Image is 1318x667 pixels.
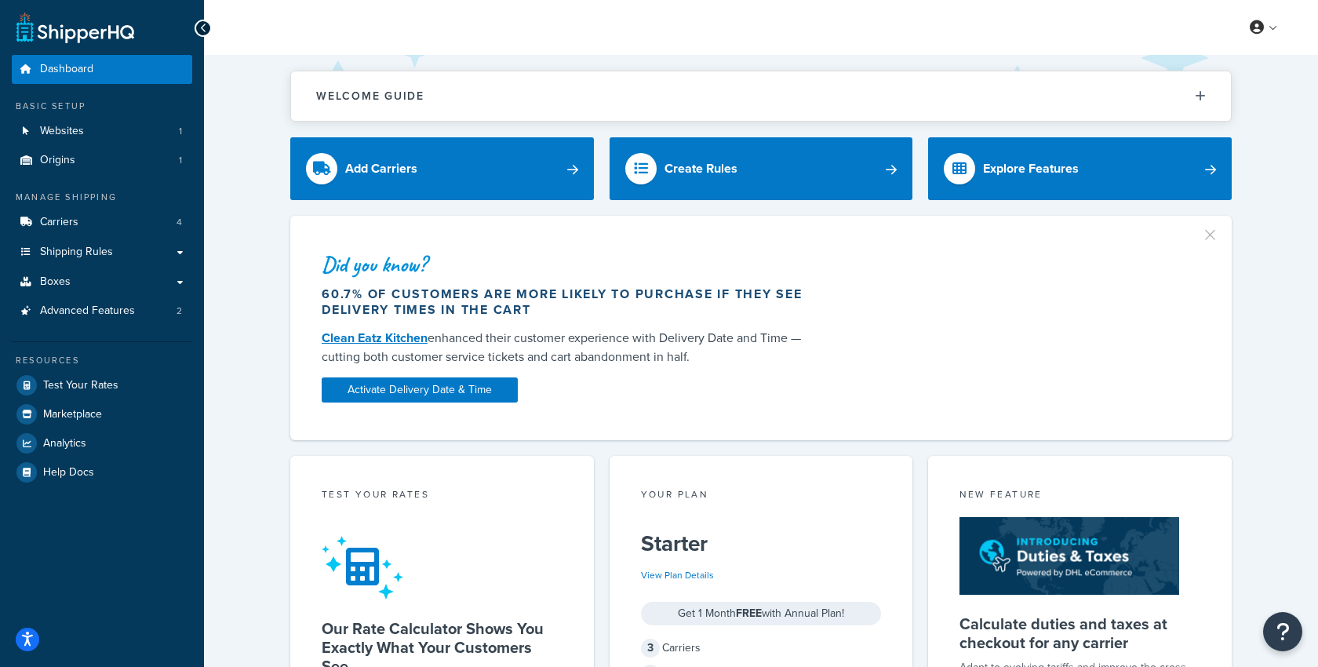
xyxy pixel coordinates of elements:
a: Create Rules [610,137,913,200]
li: Carriers [12,208,192,237]
a: Shipping Rules [12,238,192,267]
a: Websites1 [12,117,192,146]
strong: FREE [736,605,762,621]
span: Advanced Features [40,304,135,318]
div: Your Plan [641,487,882,505]
span: 4 [177,216,182,229]
li: Advanced Features [12,297,192,326]
span: Shipping Rules [40,246,113,259]
h5: Starter [641,531,882,556]
span: Marketplace [43,408,102,421]
a: Carriers4 [12,208,192,237]
span: Test Your Rates [43,379,118,392]
span: 3 [641,639,660,658]
a: Analytics [12,429,192,457]
a: Help Docs [12,458,192,487]
a: Activate Delivery Date & Time [322,377,518,403]
div: New Feature [959,487,1200,505]
span: Help Docs [43,466,94,479]
button: Welcome Guide [291,71,1231,121]
div: Manage Shipping [12,191,192,204]
div: enhanced their customer experience with Delivery Date and Time — cutting both customer service ti... [322,329,817,366]
span: Dashboard [40,63,93,76]
div: Carriers [641,637,882,659]
span: Analytics [43,437,86,450]
div: Test your rates [322,487,563,505]
li: Websites [12,117,192,146]
a: Add Carriers [290,137,594,200]
div: Add Carriers [345,158,417,180]
a: Explore Features [928,137,1232,200]
a: Marketplace [12,400,192,428]
div: Did you know? [322,253,817,275]
span: 1 [179,154,182,167]
a: View Plan Details [641,568,714,582]
a: Test Your Rates [12,371,192,399]
a: Dashboard [12,55,192,84]
span: Websites [40,125,84,138]
li: Origins [12,146,192,175]
div: 60.7% of customers are more likely to purchase if they see delivery times in the cart [322,286,817,318]
a: Clean Eatz Kitchen [322,329,428,347]
span: Boxes [40,275,71,289]
div: Create Rules [664,158,737,180]
a: Origins1 [12,146,192,175]
div: Get 1 Month with Annual Plan! [641,602,882,625]
div: Explore Features [983,158,1079,180]
span: Origins [40,154,75,167]
button: Open Resource Center [1263,612,1302,651]
div: Resources [12,354,192,367]
a: Boxes [12,268,192,297]
div: Basic Setup [12,100,192,113]
span: Carriers [40,216,78,229]
h2: Welcome Guide [316,90,424,102]
span: 2 [177,304,182,318]
span: 1 [179,125,182,138]
a: Advanced Features2 [12,297,192,326]
h5: Calculate duties and taxes at checkout for any carrier [959,614,1200,652]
